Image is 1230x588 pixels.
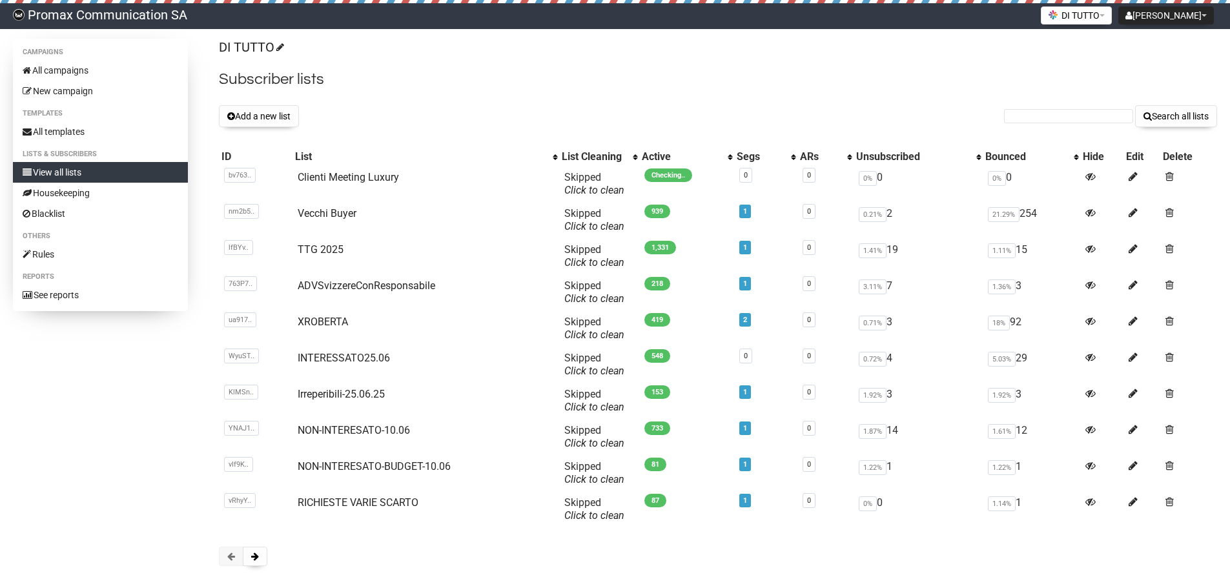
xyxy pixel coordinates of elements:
span: Skipped [564,316,624,341]
span: lfBYv.. [224,240,253,255]
a: Clienti Meeting Luxury [298,171,399,183]
div: List [295,150,546,163]
span: 5.03% [988,352,1016,367]
a: ADVSvizzereConResponsabile [298,279,435,292]
td: 4 [854,347,983,383]
td: 1 [983,491,1080,527]
th: List: No sort applied, activate to apply an ascending sort [292,148,559,166]
span: 0% [988,171,1006,186]
a: 0 [807,171,811,179]
div: ID [221,150,290,163]
div: Unsubscribed [856,150,970,163]
th: Unsubscribed: No sort applied, activate to apply an ascending sort [854,148,983,166]
td: 14 [854,419,983,455]
a: Click to clean [564,401,624,413]
td: 7 [854,274,983,310]
span: 1.22% [859,460,887,475]
a: Click to clean [564,509,624,522]
button: Search all lists [1135,105,1217,127]
a: 0 [807,316,811,324]
td: 2 [854,202,983,238]
th: Edit: No sort applied, sorting is disabled [1123,148,1160,166]
a: New campaign [13,81,188,101]
a: View all lists [13,162,188,183]
span: Skipped [564,388,624,413]
a: 0 [807,388,811,396]
td: 3 [983,274,1080,310]
a: Rules [13,244,188,265]
a: Vecchi Buyer [298,207,356,219]
a: NON-INTERESATO-BUDGET-10.06 [298,460,451,472]
li: Templates [13,106,188,121]
span: 81 [644,458,666,471]
div: Bounced [985,150,1067,163]
span: 1.87% [859,424,887,439]
td: 0 [983,166,1080,202]
div: Segs [737,150,784,163]
a: XROBERTA [298,316,348,328]
div: Active [642,150,721,163]
span: 153 [644,385,670,399]
a: 0 [807,207,811,216]
span: 1.92% [859,388,887,403]
a: 0 [807,496,811,505]
a: 1 [743,460,747,469]
a: Click to clean [564,184,624,196]
th: Bounced: No sort applied, activate to apply an ascending sort [983,148,1080,166]
a: 1 [743,424,747,432]
span: KlMSn.. [224,385,258,400]
button: [PERSON_NAME] [1118,6,1214,25]
div: Hide [1083,150,1121,163]
td: 15 [983,238,1080,274]
a: TTG 2025 [298,243,343,256]
th: List Cleaning: No sort applied, activate to apply an ascending sort [559,148,639,166]
a: Click to clean [564,256,624,269]
a: RICHIESTE VARIE SCARTO [298,496,418,509]
span: 0.21% [859,207,887,222]
a: 1 [743,243,747,252]
span: 0.71% [859,316,887,330]
img: favicons [1048,10,1058,20]
li: Reports [13,269,188,285]
span: Skipped [564,171,624,196]
a: 0 [744,352,748,360]
span: 0% [859,171,877,186]
span: 3.11% [859,279,887,294]
span: 939 [644,205,670,218]
li: Lists & subscribers [13,147,188,162]
span: 419 [644,313,670,327]
span: vRhyY.. [224,493,256,508]
span: 733 [644,421,670,435]
span: vIf9K.. [224,457,253,472]
a: DI TUTTO [219,39,282,55]
span: 1.36% [988,279,1016,294]
span: 0.72% [859,352,887,367]
a: All campaigns [13,60,188,81]
span: Skipped [564,496,624,522]
a: Click to clean [564,292,624,305]
span: 87 [644,494,666,507]
span: Skipped [564,243,624,269]
div: List Cleaning [562,150,626,163]
a: Click to clean [564,473,624,485]
span: 1,331 [644,241,676,254]
span: 763P7.. [224,276,257,291]
a: 1 [743,496,747,505]
th: ID: No sort applied, sorting is disabled [219,148,292,166]
a: All templates [13,121,188,142]
button: DI TUTTO [1041,6,1112,25]
a: Irreperibili-25.06.25 [298,388,385,400]
td: 19 [854,238,983,274]
a: Click to clean [564,329,624,341]
a: Blacklist [13,203,188,224]
a: Click to clean [564,365,624,377]
td: 3 [854,310,983,347]
span: 18% [988,316,1010,330]
a: 1 [743,207,747,216]
a: 1 [743,388,747,396]
td: 92 [983,310,1080,347]
span: 0% [859,496,877,511]
span: 1.41% [859,243,887,258]
span: bv763.. [224,168,256,183]
td: 12 [983,419,1080,455]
